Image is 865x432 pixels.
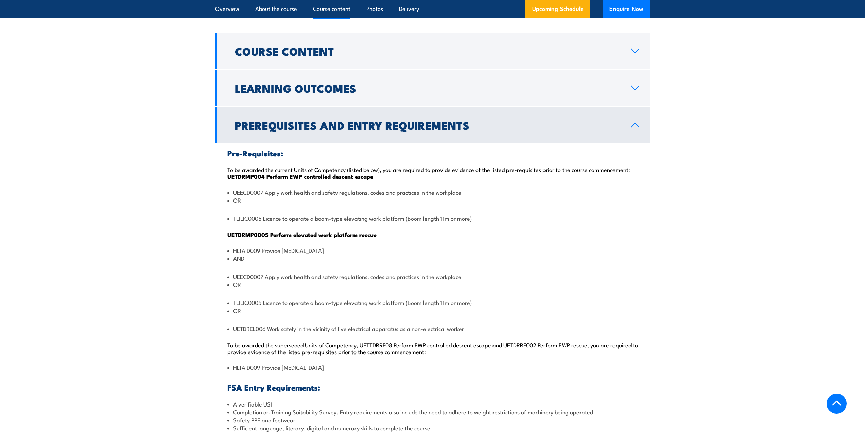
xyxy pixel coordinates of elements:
[227,363,638,371] li: HLTAID009 Provide [MEDICAL_DATA]
[227,424,638,432] li: Sufficient language, literacy, digital and numeracy skills to complete the course
[235,83,620,93] h2: Learning Outcomes
[227,149,638,157] h3: Pre-Requisites:
[235,46,620,56] h2: Course Content
[227,246,638,254] li: HLTAID009 Provide [MEDICAL_DATA]
[227,400,638,408] li: A verifiable USI
[227,254,638,262] li: AND
[227,273,638,280] li: UEECD0007 Apply work health and safety regulations, codes and practices in the workplace
[235,120,620,130] h2: Prerequisites and Entry Requirements
[227,341,638,355] p: To be awarded the superseded Units of Competency, UETTDRRF08 Perform EWP controlled descent escap...
[215,33,650,69] a: Course Content
[227,280,638,288] li: OR
[227,214,638,222] li: TLILIC0005 Licence to operate a boom-type elevating work platform (Boom length 11m or more)
[227,188,638,196] li: UEECD0007 Apply work health and safety regulations, codes and practices in the workplace
[215,107,650,143] a: Prerequisites and Entry Requirements
[215,70,650,106] a: Learning Outcomes
[227,196,638,204] li: OR
[227,172,373,181] strong: UETDRMP004 Perform EWP controlled descent escape
[227,298,638,306] li: TLILIC0005 Licence to operate a boom-type elevating work platform (Boom length 11m or more)
[227,416,638,424] li: Safety PPE and footwear
[227,325,638,332] li: UETDREL006 Work safely in the vicinity of live electrical apparatus as a non-electrical worker
[227,383,638,391] h3: FSA Entry Requirements:
[227,307,638,314] li: OR
[227,230,377,239] strong: UETDRMP0005 Perform elevated work platform rescue
[227,166,638,180] p: To be awarded the current Units of Competency (listed below), you are required to provide evidenc...
[227,408,638,416] li: Completion on Training Suitability Survey. Entry requirements also include the need to adhere to ...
